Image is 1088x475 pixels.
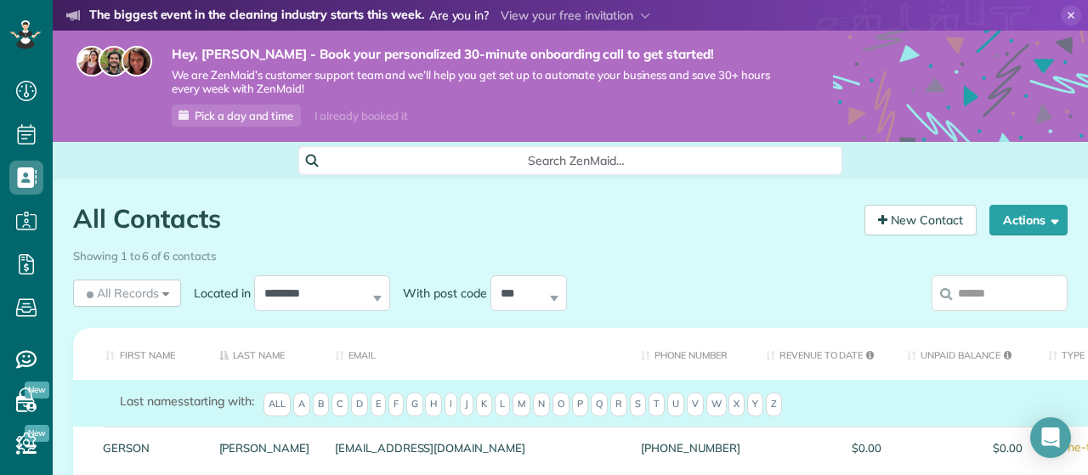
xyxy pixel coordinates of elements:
[293,393,310,416] span: A
[706,393,727,416] span: W
[73,205,852,233] h1: All Contacts
[120,393,184,409] span: Last names
[894,328,1035,380] th: Unpaid Balance: activate to sort column ascending
[73,328,207,380] th: First Name: activate to sort column ascending
[747,393,763,416] span: Y
[630,393,646,416] span: S
[351,393,368,416] span: D
[76,46,107,76] img: maria-72a9807cf96188c08ef61303f053569d2e2a8a1cde33d635c8a3ac13582a053d.jpg
[476,393,492,416] span: K
[103,442,194,454] a: GERSON
[304,105,417,127] div: I already booked it
[753,328,894,380] th: Revenue to Date: activate to sort column ascending
[572,393,588,416] span: P
[172,68,782,97] span: We are ZenMaid’s customer support team and we’ll help you get set up to automate your business an...
[120,393,254,410] label: starting with:
[1030,417,1071,458] div: Open Intercom Messenger
[263,393,291,416] span: All
[89,7,424,25] strong: The biggest event in the cleaning industry starts this week.
[552,393,569,416] span: O
[322,328,628,380] th: Email: activate to sort column ascending
[406,393,423,416] span: G
[445,393,457,416] span: I
[989,205,1068,235] button: Actions
[73,241,1068,264] div: Showing 1 to 6 of 6 contacts
[907,442,1023,454] span: $0.00
[766,442,881,454] span: $0.00
[322,427,628,469] div: [EMAIL_ADDRESS][DOMAIN_NAME]
[766,393,782,416] span: Z
[728,393,745,416] span: X
[66,29,747,51] li: The world’s leading virtual event for cleaning business owners.
[181,285,254,302] label: Located in
[667,393,684,416] span: U
[425,393,442,416] span: H
[83,285,159,302] span: All Records
[219,442,310,454] a: [PERSON_NAME]
[331,393,348,416] span: C
[864,205,977,235] a: New Contact
[122,46,152,76] img: michelle-19f622bdf1676172e81f8f8fba1fb50e276960ebfe0243fe18214015130c80e4.jpg
[390,285,490,302] label: With post code
[513,393,530,416] span: M
[172,105,301,127] a: Pick a day and time
[371,393,386,416] span: E
[533,393,550,416] span: N
[388,393,404,416] span: F
[172,46,782,63] strong: Hey, [PERSON_NAME] - Book your personalized 30-minute onboarding call to get started!
[99,46,129,76] img: jorge-587dff0eeaa6aab1f244e6dc62b8924c3b6ad411094392a53c71c6c4a576187d.jpg
[207,328,323,380] th: Last Name: activate to sort column descending
[610,393,627,416] span: R
[649,393,665,416] span: T
[628,328,752,380] th: Phone number: activate to sort column ascending
[195,109,293,122] span: Pick a day and time
[628,427,752,469] div: [PHONE_NUMBER]
[495,393,510,416] span: L
[460,393,473,416] span: J
[687,393,704,416] span: V
[429,7,490,25] span: Are you in?
[313,393,329,416] span: B
[591,393,608,416] span: Q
